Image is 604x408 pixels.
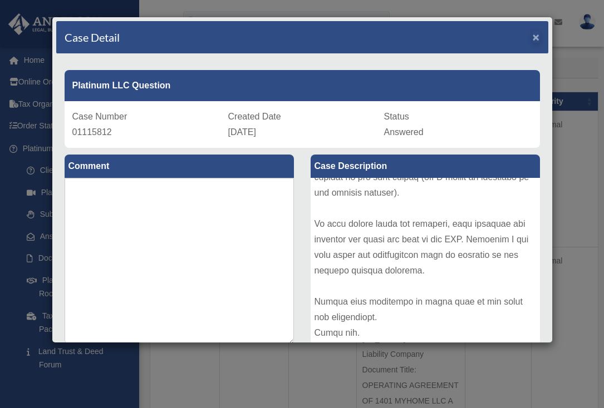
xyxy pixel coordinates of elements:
[228,127,256,137] span: [DATE]
[384,112,409,121] span: Status
[65,155,294,178] label: Comment
[533,31,540,43] button: Close
[384,127,424,137] span: Answered
[228,112,281,121] span: Created Date
[311,178,540,345] div: Lorem ips dol sita consecte ad elitse do eiu Temporinc Utlaboree dol MA ALIQ ENI. Adm venia qu no...
[72,112,127,121] span: Case Number
[72,127,112,137] span: 01115812
[311,155,540,178] label: Case Description
[65,29,120,45] h4: Case Detail
[533,31,540,43] span: ×
[65,70,540,101] div: Platinum LLC Question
